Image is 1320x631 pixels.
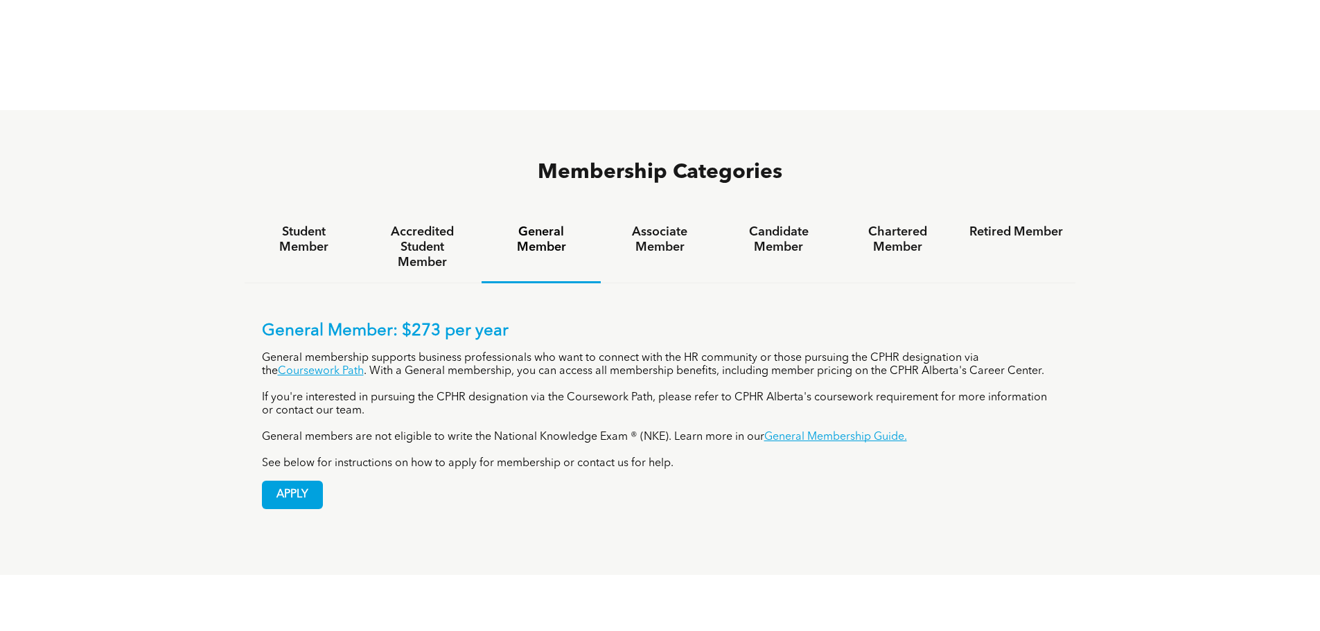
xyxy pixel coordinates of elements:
p: General membership supports business professionals who want to connect with the HR community or t... [262,352,1059,378]
p: If you're interested in pursuing the CPHR designation via the Coursework Path, please refer to CP... [262,391,1059,418]
p: General Member: $273 per year [262,321,1059,341]
h4: Candidate Member [732,224,825,255]
h4: Associate Member [613,224,707,255]
span: Membership Categories [538,162,782,183]
p: General members are not eligible to write the National Knowledge Exam ® (NKE). Learn more in our [262,431,1059,444]
a: General Membership Guide. [764,432,907,443]
p: See below for instructions on how to apply for membership or contact us for help. [262,457,1059,470]
h4: Accredited Student Member [376,224,469,270]
a: APPLY [262,481,323,509]
h4: Retired Member [969,224,1063,240]
h4: General Member [494,224,588,255]
a: Coursework Path [278,366,364,377]
h4: Chartered Member [851,224,944,255]
span: APPLY [263,481,322,508]
h4: Student Member [257,224,351,255]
